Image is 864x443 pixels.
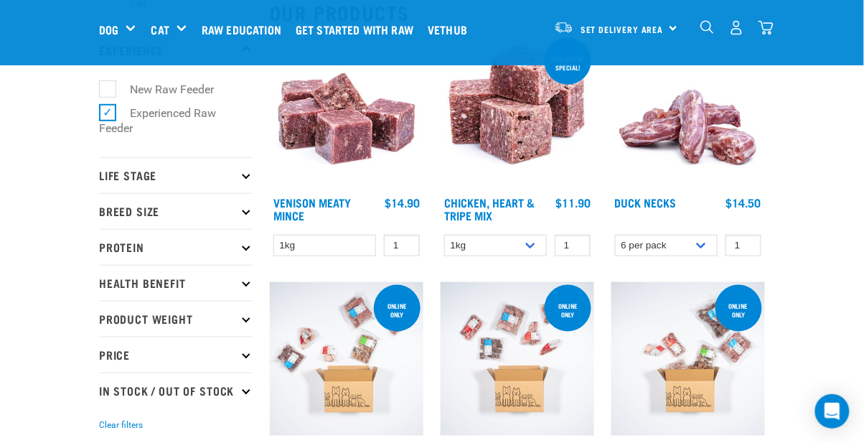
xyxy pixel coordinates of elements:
[555,196,591,209] div: $11.90
[273,199,351,218] a: Venison Meaty Mince
[385,196,420,209] div: $14.90
[815,394,850,429] div: Open Intercom Messenger
[545,295,591,325] div: Online Only
[99,265,253,301] p: Health Benefit
[726,235,761,257] input: 1
[292,1,424,58] a: Get started with Raw
[99,337,253,373] p: Price
[374,295,421,325] div: Online Only
[107,80,220,98] label: New Raw Feeder
[99,419,143,432] button: Clear filters
[441,282,594,436] img: Dog Novel 0 2sec
[555,235,591,257] input: 1
[99,301,253,337] p: Product Weight
[611,282,765,436] img: Puppy 0 2sec
[424,1,478,58] a: Vethub
[384,235,420,257] input: 1
[99,104,216,137] label: Experienced Raw Feeder
[444,199,535,218] a: Chicken, Heart & Tripe Mix
[151,21,169,38] a: Cat
[198,1,292,58] a: Raw Education
[615,199,677,205] a: Duck Necks
[270,35,423,189] img: 1117 Venison Meat Mince 01
[611,35,765,189] img: Pile Of Duck Necks For Pets
[715,295,762,325] div: Online Only
[99,193,253,229] p: Breed Size
[554,21,573,34] img: van-moving.png
[700,20,714,34] img: home-icon-1@2x.png
[270,282,423,436] img: Dog 0 2sec
[726,196,761,209] div: $14.50
[99,229,253,265] p: Protein
[729,20,744,35] img: user.png
[99,21,118,38] a: Dog
[441,35,594,189] img: 1062 Chicken Heart Tripe Mix 01
[759,20,774,35] img: home-icon@2x.png
[581,27,664,32] span: Set Delivery Area
[99,373,253,409] p: In Stock / Out Of Stock
[99,157,253,193] p: Life Stage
